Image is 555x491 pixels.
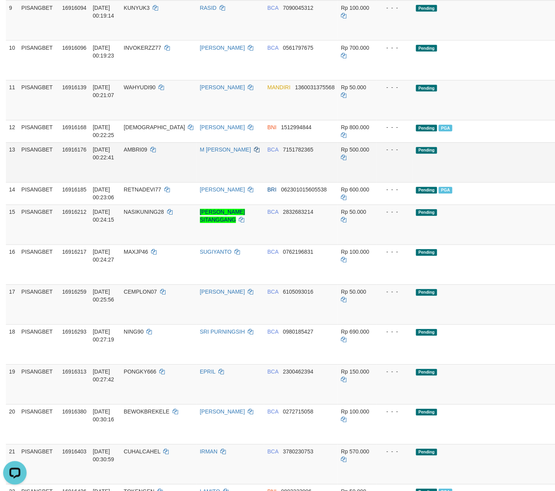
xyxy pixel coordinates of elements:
[3,3,27,27] button: Open LiveChat chat widget
[124,125,185,131] span: [DEMOGRAPHIC_DATA]
[380,368,410,376] div: - - -
[6,40,18,80] td: 10
[380,4,410,12] div: - - -
[283,289,314,295] span: Copy 6105093016 to clipboard
[124,5,150,11] span: KUNYUK3
[18,285,59,325] td: PISANGBET
[200,289,245,295] a: [PERSON_NAME]
[124,209,164,215] span: NASIKUNING28
[283,409,314,415] span: Copy 0272715058 to clipboard
[439,187,452,194] span: PGA
[295,85,335,91] span: Copy 1360031375568 to clipboard
[341,45,369,51] span: Rp 700.000
[62,85,86,91] span: 16916139
[380,44,410,52] div: - - -
[380,288,410,296] div: - - -
[267,209,278,215] span: BCA
[283,5,314,11] span: Copy 7090045312 to clipboard
[283,147,314,153] span: Copy 7151782365 to clipboard
[93,249,114,263] span: [DATE] 00:24:27
[283,449,314,455] span: Copy 3780230753 to clipboard
[267,289,278,295] span: BCA
[6,0,18,40] td: 9
[6,325,18,365] td: 18
[416,125,437,132] span: Pending
[93,369,114,383] span: [DATE] 00:27:42
[18,143,59,182] td: PISANGBET
[200,409,245,415] a: [PERSON_NAME]
[341,5,369,11] span: Rp 100.000
[283,249,314,255] span: Copy 0762196831 to clipboard
[200,449,218,455] a: IRMAN
[380,248,410,256] div: - - -
[341,409,369,415] span: Rp 100.000
[267,45,278,51] span: BCA
[341,187,369,193] span: Rp 600.000
[124,409,169,415] span: BEWOKBREKELE
[267,249,278,255] span: BCA
[18,365,59,404] td: PISANGBET
[6,245,18,285] td: 16
[93,209,114,223] span: [DATE] 00:24:15
[200,125,245,131] a: [PERSON_NAME]
[18,245,59,285] td: PISANGBET
[416,329,437,336] span: Pending
[283,209,314,215] span: Copy 2832683214 to clipboard
[380,186,410,194] div: - - -
[62,329,86,335] span: 16916293
[416,45,437,52] span: Pending
[416,209,437,216] span: Pending
[380,408,410,416] div: - - -
[6,80,18,120] td: 11
[93,125,114,139] span: [DATE] 00:22:25
[380,208,410,216] div: - - -
[341,85,366,91] span: Rp 50.000
[124,329,144,335] span: NING90
[200,187,245,193] a: [PERSON_NAME]
[267,409,278,415] span: BCA
[6,182,18,205] td: 14
[62,449,86,455] span: 16916403
[267,329,278,335] span: BCA
[6,365,18,404] td: 19
[200,45,245,51] a: [PERSON_NAME]
[267,85,290,91] span: MANDIRI
[267,449,278,455] span: BCA
[62,5,86,11] span: 16916094
[341,449,369,455] span: Rp 570.000
[380,448,410,456] div: - - -
[200,249,232,255] a: SUGIYANTO
[380,146,410,154] div: - - -
[267,125,276,131] span: BNI
[416,409,437,416] span: Pending
[200,85,245,91] a: [PERSON_NAME]
[93,289,114,303] span: [DATE] 00:25:56
[93,187,114,201] span: [DATE] 00:23:06
[416,85,437,92] span: Pending
[18,325,59,365] td: PISANGBET
[283,369,314,375] span: Copy 2300462394 to clipboard
[281,125,312,131] span: Copy 1512994844 to clipboard
[93,449,114,463] span: [DATE] 00:30:59
[341,147,369,153] span: Rp 500.000
[6,285,18,325] td: 17
[341,249,369,255] span: Rp 100.000
[267,369,278,375] span: BCA
[439,125,452,132] span: PGA
[6,120,18,143] td: 12
[200,329,245,335] a: SRI PURNINGSIH
[341,369,369,375] span: Rp 150.000
[124,369,156,375] span: PONGKY666
[416,249,437,256] span: Pending
[6,205,18,245] td: 15
[62,409,86,415] span: 16916380
[416,449,437,456] span: Pending
[93,409,114,423] span: [DATE] 00:30:16
[62,369,86,375] span: 16916313
[267,147,278,153] span: BCA
[341,329,369,335] span: Rp 690.000
[62,45,86,51] span: 16916096
[124,449,160,455] span: CUHALCAHEL
[62,289,86,295] span: 16916259
[380,328,410,336] div: - - -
